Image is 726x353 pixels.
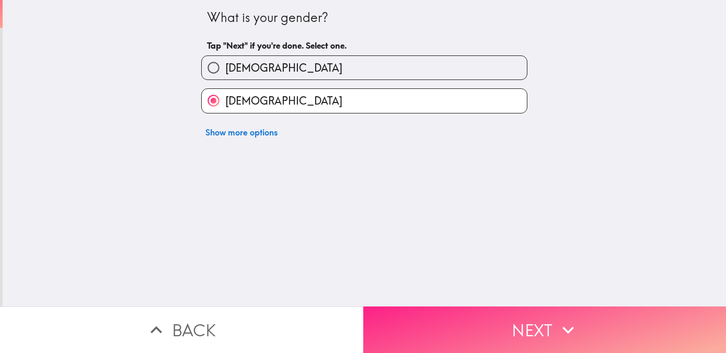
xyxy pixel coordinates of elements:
[225,61,342,75] span: [DEMOGRAPHIC_DATA]
[225,94,342,108] span: [DEMOGRAPHIC_DATA]
[201,122,282,143] button: Show more options
[202,56,527,79] button: [DEMOGRAPHIC_DATA]
[202,89,527,112] button: [DEMOGRAPHIC_DATA]
[207,9,522,27] div: What is your gender?
[207,40,522,51] h6: Tap "Next" if you're done. Select one.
